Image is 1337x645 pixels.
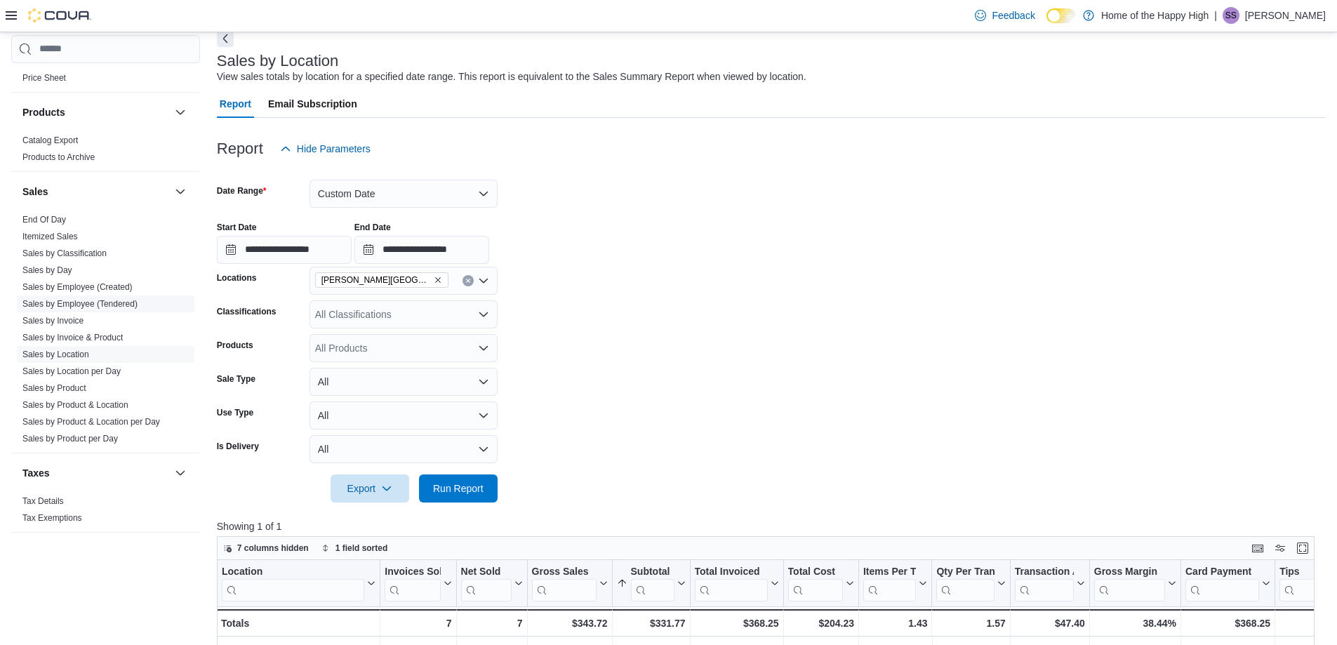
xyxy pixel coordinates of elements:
[936,566,994,579] div: Qty Per Transaction
[22,214,66,225] span: End Of Day
[1046,23,1047,24] span: Dark Mode
[1185,566,1259,601] div: Card Payment
[222,566,375,601] button: Location
[478,309,489,320] button: Open list of options
[172,183,189,200] button: Sales
[22,72,66,84] span: Price Sheet
[863,566,917,579] div: Items Per Transaction
[354,222,391,233] label: End Date
[463,275,474,286] button: Clear input
[531,615,607,632] div: $343.72
[1279,566,1329,601] div: Tips
[22,231,78,242] span: Itemized Sales
[992,8,1035,22] span: Feedback
[22,265,72,276] span: Sales by Day
[531,566,596,601] div: Gross Sales
[863,566,928,601] button: Items Per Transaction
[237,543,309,554] span: 7 columns hidden
[433,481,484,496] span: Run Report
[217,340,253,351] label: Products
[478,275,489,286] button: Open list of options
[22,282,133,292] a: Sales by Employee (Created)
[385,566,440,601] div: Invoices Sold
[22,366,121,376] a: Sales by Location per Day
[1015,566,1074,579] div: Transaction Average
[22,513,82,523] a: Tax Exemptions
[630,566,674,579] div: Subtotal
[22,433,118,444] span: Sales by Product per Day
[22,332,123,343] span: Sales by Invoice & Product
[28,8,91,22] img: Cova
[531,566,596,579] div: Gross Sales
[218,540,314,557] button: 7 columns hidden
[217,140,263,157] h3: Report
[339,474,401,503] span: Export
[22,399,128,411] span: Sales by Product & Location
[478,343,489,354] button: Open list of options
[1214,7,1217,24] p: |
[419,474,498,503] button: Run Report
[22,135,78,146] span: Catalog Export
[1046,8,1076,23] input: Dark Mode
[310,368,498,396] button: All
[217,222,257,233] label: Start Date
[217,69,806,84] div: View sales totals by location for a specified date range. This report is equivalent to the Sales ...
[222,566,364,601] div: Location
[22,434,118,444] a: Sales by Product per Day
[22,215,66,225] a: End Of Day
[22,105,169,119] button: Products
[863,615,928,632] div: 1.43
[1225,7,1237,24] span: SS
[268,90,357,118] span: Email Subscription
[616,566,685,601] button: Subtotal
[22,299,138,309] a: Sales by Employee (Tendered)
[787,615,853,632] div: $204.23
[1101,7,1209,24] p: Home of the Happy High
[22,512,82,524] span: Tax Exemptions
[310,435,498,463] button: All
[460,566,522,601] button: Net Sold
[22,248,107,259] span: Sales by Classification
[217,441,259,452] label: Is Delivery
[863,566,917,601] div: Items Per Transaction
[310,401,498,430] button: All
[331,474,409,503] button: Export
[217,306,277,317] label: Classifications
[22,105,65,119] h3: Products
[22,366,121,377] span: Sales by Location per Day
[531,566,607,601] button: Gross Sales
[22,333,123,343] a: Sales by Invoice & Product
[22,466,50,480] h3: Taxes
[220,90,251,118] span: Report
[1185,566,1259,579] div: Card Payment
[222,566,364,579] div: Location
[969,1,1040,29] a: Feedback
[694,566,767,601] div: Total Invoiced
[217,373,255,385] label: Sale Type
[22,135,78,145] a: Catalog Export
[694,566,767,579] div: Total Invoiced
[460,566,511,601] div: Net Sold
[217,236,352,264] input: Press the down key to open a popover containing a calendar.
[22,416,160,427] span: Sales by Product & Location per Day
[22,496,64,507] span: Tax Details
[385,566,440,579] div: Invoices Sold
[22,383,86,394] span: Sales by Product
[172,104,189,121] button: Products
[1094,566,1176,601] button: Gross Margin
[316,540,394,557] button: 1 field sorted
[1015,615,1085,632] div: $47.40
[217,407,253,418] label: Use Type
[11,211,200,453] div: Sales
[297,142,371,156] span: Hide Parameters
[1272,540,1289,557] button: Display options
[385,615,451,632] div: 7
[11,69,200,92] div: Pricing
[315,272,448,288] span: Estevan - Estevan Plaza - Fire & Flower
[22,152,95,162] a: Products to Archive
[460,566,511,579] div: Net Sold
[22,496,64,506] a: Tax Details
[1185,566,1270,601] button: Card Payment
[460,615,522,632] div: 7
[1094,566,1165,601] div: Gross Margin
